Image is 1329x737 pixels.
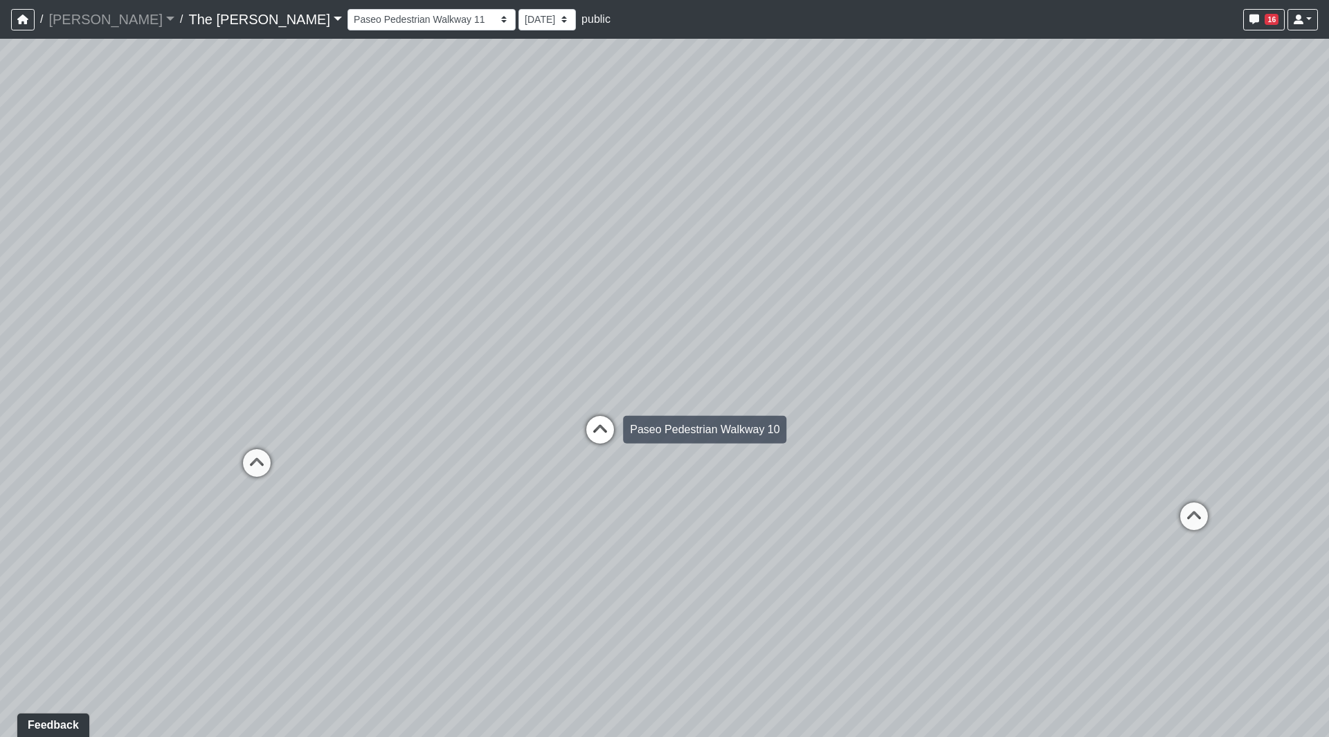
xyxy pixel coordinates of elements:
[1243,9,1285,30] button: 16
[581,13,611,25] span: public
[1265,14,1278,25] span: 16
[188,6,342,33] a: The [PERSON_NAME]
[10,709,92,737] iframe: Ybug feedback widget
[623,416,786,444] div: Paseo Pedestrian Walkway 10
[35,6,48,33] span: /
[174,6,188,33] span: /
[48,6,174,33] a: [PERSON_NAME]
